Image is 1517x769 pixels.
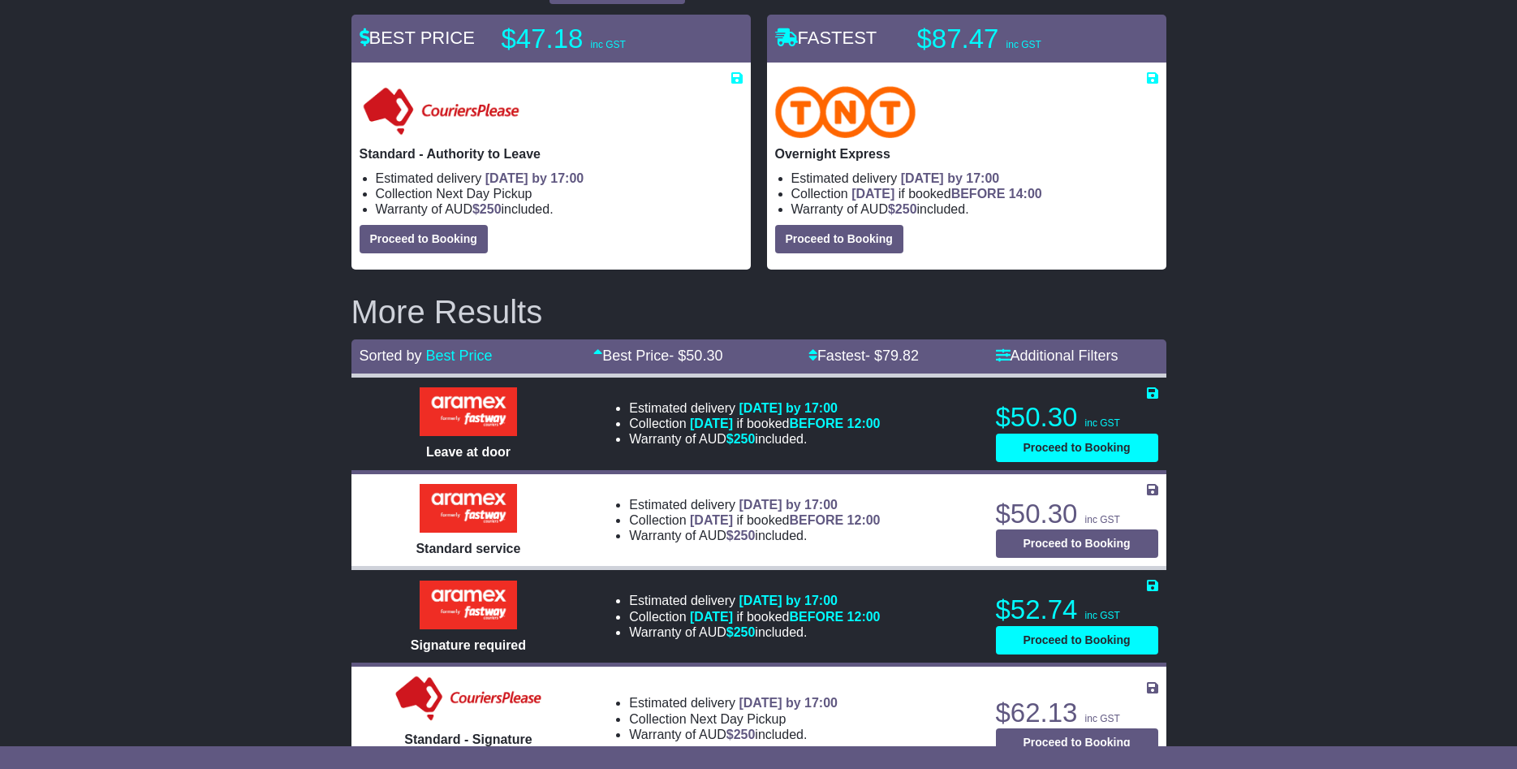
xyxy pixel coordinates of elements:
img: Aramex: Signature required [420,581,517,629]
li: Estimated delivery [629,497,880,512]
span: BEFORE [789,417,843,430]
img: Aramex: Leave at door [420,387,517,436]
button: Proceed to Booking [360,225,488,253]
li: Estimated delivery [629,695,838,711]
img: Aramex: Standard service [420,484,517,533]
span: 250 [734,432,756,446]
span: [DATE] by 17:00 [739,498,838,512]
span: inc GST [1006,39,1041,50]
li: Collection [629,609,880,624]
li: Warranty of AUD included. [376,201,743,217]
button: Proceed to Booking [996,434,1158,462]
p: $52.74 [996,594,1158,626]
span: 12:00 [847,417,881,430]
span: [DATE] by 17:00 [901,171,1000,185]
span: if booked [690,513,880,527]
a: Best Price [426,348,493,364]
span: $ [726,432,756,446]
p: $62.13 [996,697,1158,729]
p: $50.30 [996,498,1158,530]
span: [DATE] [690,417,733,430]
span: $ [726,625,756,639]
span: 250 [734,728,756,741]
img: Couriers Please: Standard - Authority to Leave [360,86,523,138]
a: Best Price- $50.30 [593,348,722,364]
li: Collection [629,512,880,528]
span: Next Day Pickup [436,187,532,201]
span: 12:00 [847,513,881,527]
span: 250 [895,202,917,216]
span: 14:00 [1009,187,1042,201]
p: $87.47 [917,23,1120,55]
li: Warranty of AUD included. [629,624,880,640]
span: Sorted by [360,348,422,364]
span: [DATE] [851,187,894,201]
li: Collection [791,186,1158,201]
p: Standard - Authority to Leave [360,146,743,162]
span: BEFORE [789,610,843,624]
button: Proceed to Booking [996,728,1158,757]
span: $ [726,728,756,741]
h2: More Results [351,294,1166,330]
li: Warranty of AUD included. [791,201,1158,217]
span: inc GST [1085,713,1120,724]
span: Next Day Pickup [690,712,786,726]
p: $47.18 [502,23,705,55]
span: [DATE] [690,610,733,624]
span: BEFORE [789,513,843,527]
span: Signature required [411,638,526,652]
button: Proceed to Booking [996,529,1158,558]
li: Collection [376,186,743,201]
span: inc GST [1085,417,1120,429]
span: 250 [734,625,756,639]
a: Additional Filters [996,348,1118,364]
span: [DATE] by 17:00 [739,696,838,710]
span: [DATE] by 17:00 [739,401,838,415]
span: Leave at door [426,445,511,459]
span: inc GST [1085,610,1120,621]
li: Estimated delivery [629,593,880,608]
span: $ [472,202,502,216]
li: Estimated delivery [376,171,743,186]
span: FASTEST [775,28,877,48]
span: 12:00 [847,610,881,624]
img: Couriers Please: Standard - Signature Required [392,675,545,724]
li: Estimated delivery [629,400,880,416]
span: Standard service [416,542,520,555]
p: Overnight Express [775,146,1158,162]
span: [DATE] [690,513,733,527]
span: - $ [669,348,722,364]
span: $ [888,202,917,216]
span: if booked [851,187,1041,201]
li: Warranty of AUD included. [629,727,838,742]
li: Collection [629,416,880,431]
span: 250 [734,529,756,542]
span: - $ [865,348,919,364]
span: if booked [690,417,880,430]
li: Estimated delivery [791,171,1158,186]
button: Proceed to Booking [775,225,903,253]
span: inc GST [1085,514,1120,525]
span: 79.82 [882,348,919,364]
li: Collection [629,711,838,727]
span: 50.30 [686,348,722,364]
span: 250 [480,202,502,216]
img: TNT Domestic: Overnight Express [775,86,916,138]
span: $ [726,529,756,542]
li: Warranty of AUD included. [629,431,880,447]
li: Warranty of AUD included. [629,528,880,543]
span: if booked [690,610,880,624]
span: inc GST [591,39,626,50]
span: Standard - Signature Required [404,732,532,762]
button: Proceed to Booking [996,626,1158,655]
span: BEST PRICE [360,28,475,48]
span: [DATE] by 17:00 [739,594,838,607]
p: $50.30 [996,401,1158,434]
span: BEFORE [951,187,1006,201]
a: Fastest- $79.82 [808,348,919,364]
span: [DATE] by 17:00 [485,171,584,185]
